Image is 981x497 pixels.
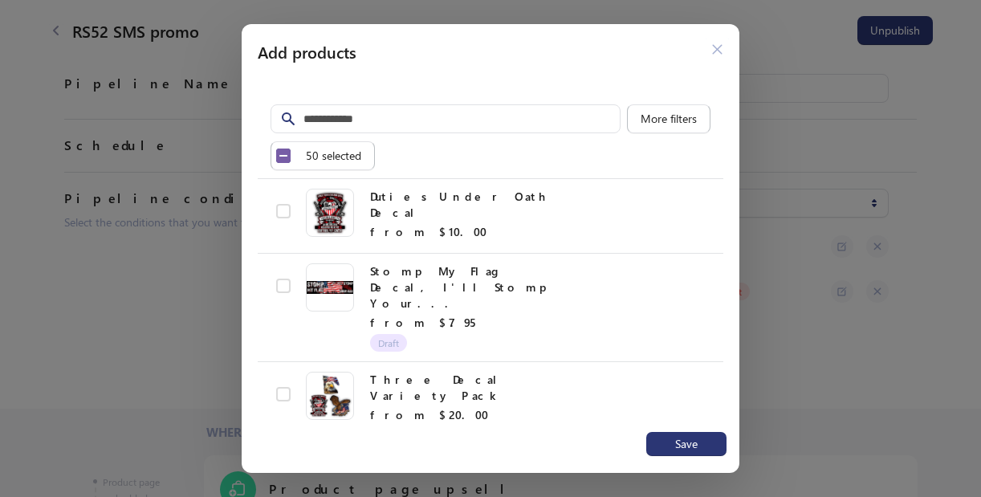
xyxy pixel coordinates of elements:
span: 50 selected [306,149,361,162]
span: Draft [378,338,399,348]
span: from $7.95 [370,315,482,330]
span: Stomp My Flag Decal, I'll Stomp Your... [370,263,552,311]
span: from $10.00 [370,224,486,239]
button: Close [705,37,730,62]
span: More filters [641,112,697,125]
h2: Add products [258,40,689,63]
span: Duties Under Oath Decal [370,189,550,220]
span: Save [675,438,698,450]
span: Three Decal Variety Pack [370,372,503,403]
span: from $20.00 [370,407,488,422]
button: Save [646,432,727,456]
button: More filters [627,104,710,133]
